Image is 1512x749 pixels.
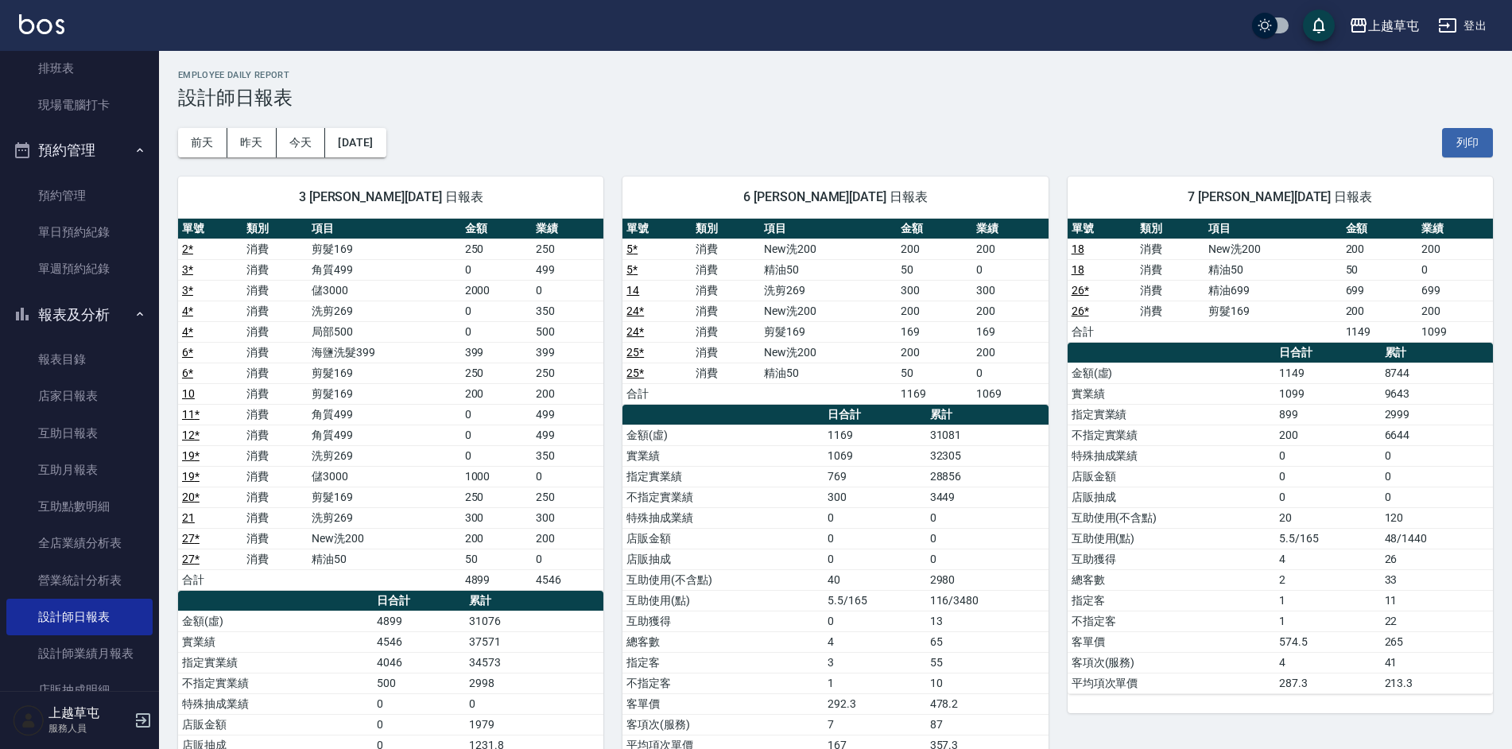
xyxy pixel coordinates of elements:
[373,611,465,631] td: 4899
[692,259,760,280] td: 消費
[308,507,461,528] td: 洗剪269
[692,342,760,363] td: 消費
[1275,507,1381,528] td: 20
[1381,528,1493,549] td: 48/1440
[1417,219,1493,239] th: 業績
[242,507,307,528] td: 消費
[926,405,1049,425] th: 累計
[178,673,373,693] td: 不指定實業績
[1417,280,1493,301] td: 699
[1342,259,1417,280] td: 50
[461,404,533,425] td: 0
[622,611,824,631] td: 互助獲得
[1381,383,1493,404] td: 9643
[373,673,465,693] td: 500
[897,342,972,363] td: 200
[178,87,1493,109] h3: 設計師日報表
[6,130,153,171] button: 預約管理
[1381,652,1493,673] td: 41
[1342,301,1417,321] td: 200
[926,714,1049,735] td: 87
[1417,259,1493,280] td: 0
[926,445,1049,466] td: 32305
[178,693,373,714] td: 特殊抽成業績
[465,631,603,652] td: 37571
[6,50,153,87] a: 排班表
[1068,507,1275,528] td: 互助使用(不含點)
[1275,569,1381,590] td: 2
[897,321,972,342] td: 169
[13,704,45,736] img: Person
[1303,10,1335,41] button: save
[972,259,1048,280] td: 0
[178,714,373,735] td: 店販金額
[926,693,1049,714] td: 478.2
[760,342,897,363] td: New洗200
[532,239,603,259] td: 250
[1417,239,1493,259] td: 200
[692,219,760,239] th: 類別
[1072,243,1084,255] a: 18
[760,301,897,321] td: New洗200
[308,383,461,404] td: 剪髮169
[182,511,195,524] a: 21
[308,259,461,280] td: 角質499
[178,611,373,631] td: 金額(虛)
[1072,263,1084,276] a: 18
[1068,549,1275,569] td: 互助獲得
[373,714,465,735] td: 0
[242,383,307,404] td: 消費
[461,445,533,466] td: 0
[308,239,461,259] td: 剪髮169
[926,569,1049,590] td: 2980
[824,405,925,425] th: 日合計
[465,591,603,611] th: 累計
[824,569,925,590] td: 40
[1442,128,1493,157] button: 列印
[242,528,307,549] td: 消費
[242,445,307,466] td: 消費
[622,714,824,735] td: 客項次(服務)
[760,363,897,383] td: 精油50
[1275,343,1381,363] th: 日合計
[373,693,465,714] td: 0
[373,652,465,673] td: 4046
[461,487,533,507] td: 250
[6,525,153,561] a: 全店業績分析表
[972,280,1048,301] td: 300
[6,452,153,488] a: 互助月報表
[242,239,307,259] td: 消費
[1275,363,1381,383] td: 1149
[1068,631,1275,652] td: 客單價
[461,363,533,383] td: 250
[1381,590,1493,611] td: 11
[972,342,1048,363] td: 200
[1068,569,1275,590] td: 總客數
[622,693,824,714] td: 客單價
[1417,321,1493,342] td: 1099
[1342,280,1417,301] td: 699
[1275,673,1381,693] td: 287.3
[926,590,1049,611] td: 116/3480
[824,611,925,631] td: 0
[760,259,897,280] td: 精油50
[1381,611,1493,631] td: 22
[532,528,603,549] td: 200
[926,652,1049,673] td: 55
[1417,301,1493,321] td: 200
[1275,549,1381,569] td: 4
[972,383,1048,404] td: 1069
[242,280,307,301] td: 消費
[182,387,195,400] a: 10
[622,219,1048,405] table: a dense table
[242,425,307,445] td: 消費
[622,549,824,569] td: 店販抽成
[532,445,603,466] td: 350
[6,672,153,708] a: 店販抽成明細
[461,259,533,280] td: 0
[532,301,603,321] td: 350
[178,652,373,673] td: 指定實業績
[824,549,925,569] td: 0
[622,673,824,693] td: 不指定客
[760,239,897,259] td: New洗200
